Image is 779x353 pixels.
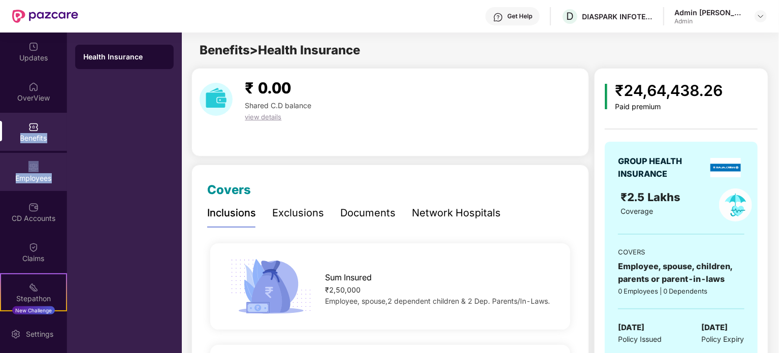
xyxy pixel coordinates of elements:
[605,84,607,109] img: icon
[200,83,233,116] img: download
[83,52,166,62] div: Health Insurance
[207,182,251,197] span: Covers
[28,162,39,172] img: svg+xml;base64,PHN2ZyBpZD0iRW1wbG95ZWVzIiB4bWxucz0iaHR0cDovL3d3dy53My5vcmcvMjAwMC9zdmciIHdpZHRoPS...
[245,79,291,97] span: ₹ 0.00
[28,82,39,92] img: svg+xml;base64,PHN2ZyBpZD0iSG9tZSIgeG1sbnM9Imh0dHA6Ly93d3cudzMub3JnLzIwMDAvc3ZnIiB3aWR0aD0iMjAiIG...
[621,207,654,215] span: Coverage
[11,329,21,339] img: svg+xml;base64,PHN2ZyBpZD0iU2V0dGluZy0yMHgyMCIgeG1sbnM9Imh0dHA6Ly93d3cudzMub3JnLzIwMDAvc3ZnIiB3aW...
[674,8,745,17] div: Admin [PERSON_NAME]
[12,306,55,314] div: New Challenge
[702,334,744,345] span: Policy Expiry
[618,247,744,257] div: COVERS
[325,271,372,284] span: Sum Insured
[272,205,324,221] div: Exclusions
[567,10,574,22] span: D
[582,12,653,21] div: DIASPARK INFOTECH PRIVATE LIMITED
[28,242,39,252] img: svg+xml;base64,PHN2ZyBpZD0iQ2xhaW0iIHhtbG5zPSJodHRwOi8vd3d3LnczLm9yZy8yMDAwL3N2ZyIgd2lkdGg9IjIwIi...
[412,205,501,221] div: Network Hospitals
[618,155,707,180] div: GROUP HEALTH INSURANCE
[340,205,396,221] div: Documents
[507,12,532,20] div: Get Help
[618,334,662,345] span: Policy Issued
[245,113,281,121] span: view details
[719,188,752,221] img: policyIcon
[28,42,39,52] img: svg+xml;base64,PHN2ZyBpZD0iVXBkYXRlZCIgeG1sbnM9Imh0dHA6Ly93d3cudzMub3JnLzIwMDAvc3ZnIiB3aWR0aD0iMj...
[23,329,56,339] div: Settings
[200,43,360,57] span: Benefits > Health Insurance
[12,10,78,23] img: New Pazcare Logo
[702,322,728,334] span: [DATE]
[710,158,741,177] img: insurerLogo
[28,122,39,132] img: svg+xml;base64,PHN2ZyBpZD0iQmVuZWZpdHMiIHhtbG5zPSJodHRwOi8vd3d3LnczLm9yZy8yMDAwL3N2ZyIgd2lkdGg9Ij...
[618,322,644,334] span: [DATE]
[207,205,256,221] div: Inclusions
[325,297,550,305] span: Employee, spouse,2 dependent children & 2 Dep. Parents/In-Laws.
[493,12,503,22] img: svg+xml;base64,PHN2ZyBpZD0iSGVscC0zMngzMiIgeG1sbnM9Imh0dHA6Ly93d3cudzMub3JnLzIwMDAvc3ZnIiB3aWR0aD...
[615,103,723,111] div: Paid premium
[28,282,39,293] img: svg+xml;base64,PHN2ZyB4bWxucz0iaHR0cDovL3d3dy53My5vcmcvMjAwMC9zdmciIHdpZHRoPSIyMSIgaGVpZ2h0PSIyMC...
[325,284,554,296] div: ₹2,50,000
[245,101,311,110] span: Shared C.D balance
[227,256,315,317] img: icon
[757,12,765,20] img: svg+xml;base64,PHN2ZyBpZD0iRHJvcGRvd24tMzJ4MzIiIHhtbG5zPSJodHRwOi8vd3d3LnczLm9yZy8yMDAwL3N2ZyIgd2...
[618,260,744,285] div: Employee, spouse, children, parents or parent-in-laws
[1,294,66,304] div: Stepathon
[674,17,745,25] div: Admin
[28,202,39,212] img: svg+xml;base64,PHN2ZyBpZD0iQ0RfQWNjb3VudHMiIGRhdGEtbmFtZT0iQ0QgQWNjb3VudHMiIHhtbG5zPSJodHRwOi8vd3...
[621,190,684,204] span: ₹2.5 Lakhs
[615,79,723,103] div: ₹24,64,438.26
[618,286,744,296] div: 0 Employees | 0 Dependents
